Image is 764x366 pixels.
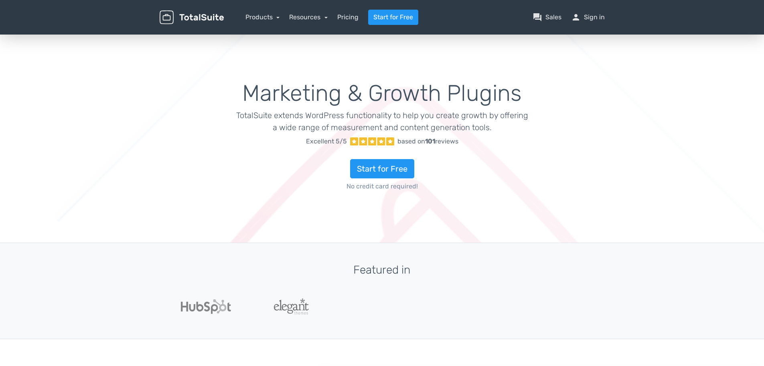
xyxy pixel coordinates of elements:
a: Start for Free [350,159,414,178]
a: Start for Free [368,10,418,25]
a: question_answerSales [533,12,561,22]
p: TotalSuite extends WordPress functionality to help you create growth by offering a wide range of ... [236,109,528,133]
span: person [571,12,581,22]
a: Products [245,13,280,21]
div: based on reviews [397,137,458,146]
img: TotalSuite for WordPress [160,10,224,25]
span: Excellent 5/5 [306,137,347,146]
h3: Featured in [160,264,605,276]
a: personSign in [571,12,605,22]
strong: 101 [425,137,435,145]
a: Pricing [337,12,359,22]
a: Resources [289,13,328,21]
a: Excellent 5/5 based on101reviews [236,133,528,149]
img: Hubspot [181,299,231,314]
span: question_answer [533,12,542,22]
img: ElegantThemes [274,299,309,315]
h1: Marketing & Growth Plugins [236,81,528,106]
span: No credit card required! [236,182,528,191]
